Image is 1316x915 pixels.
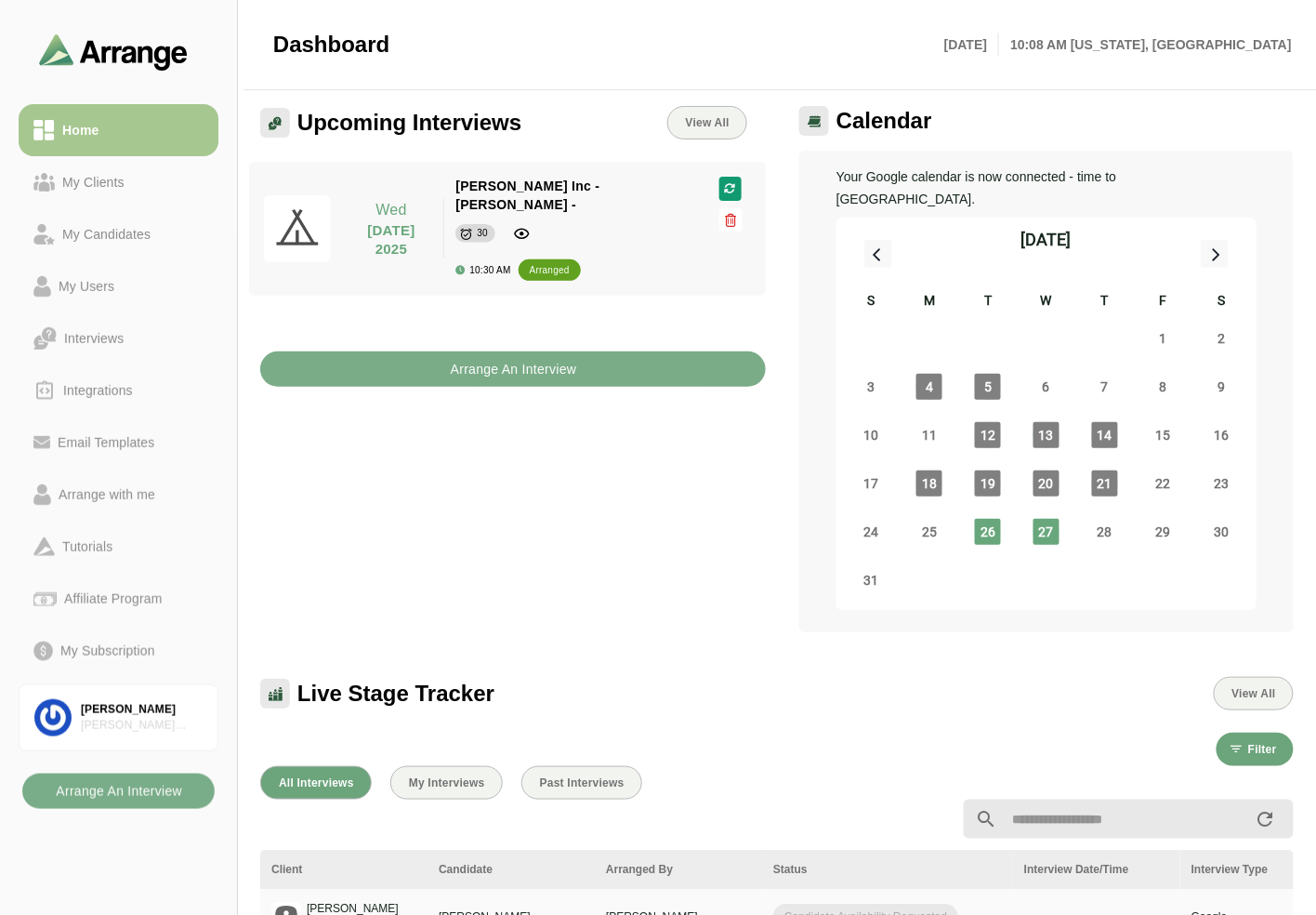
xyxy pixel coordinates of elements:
[19,573,218,625] a: Affiliate Program
[50,431,162,454] div: Email Templates
[455,265,510,275] div: 10:30 AM
[264,195,331,262] img: pwa-512x512.png
[1151,519,1177,545] span: Friday, August 29, 2025
[56,379,140,402] div: Integrations
[19,625,218,677] a: My Subscription
[1092,422,1118,448] span: Thursday, August 14, 2025
[408,776,485,789] span: My Interviews
[450,351,577,387] b: Arrange An Interview
[1214,677,1294,710] button: View All
[477,224,488,243] div: 30
[1092,519,1118,545] span: Thursday, August 28, 2025
[51,484,163,506] div: Arrange with me
[975,471,1001,497] span: Tuesday, August 19, 2025
[19,684,218,751] a: [PERSON_NAME][PERSON_NAME] Associates
[1033,374,1059,400] span: Wednesday, August 6, 2025
[1075,290,1134,314] div: T
[39,33,188,70] img: arrangeai-name-small-logo.4d2b8aee.svg
[350,199,433,221] p: Wed
[57,327,131,350] div: Interviews
[1033,422,1059,448] span: Wednesday, August 13, 2025
[1209,325,1235,351] span: Saturday, August 2, 2025
[1021,227,1072,253] div: [DATE]
[667,106,747,139] a: View All
[55,171,132,193] div: My Clients
[53,640,163,662] div: My Subscription
[19,312,218,365] a: Interviews
[51,275,122,298] div: My Users
[19,417,218,469] a: Email Templates
[260,766,372,800] button: All Interviews
[606,861,751,878] div: Arranged By
[55,119,106,141] div: Home
[1209,471,1235,497] span: Saturday, August 23, 2025
[1151,374,1177,400] span: Friday, August 8, 2025
[1033,471,1059,497] span: Wednesday, August 20, 2025
[297,680,494,708] span: Live Stage Tracker
[55,536,120,558] div: Tutorials
[858,422,884,448] span: Sunday, August 10, 2025
[22,774,215,809] button: Arrange An Interview
[1092,471,1118,497] span: Thursday, August 21, 2025
[19,156,218,208] a: My Clients
[1151,471,1177,497] span: Friday, August 22, 2025
[19,365,218,417] a: Integrations
[530,261,570,280] div: arranged
[858,567,884,593] span: Sunday, August 31, 2025
[975,519,1001,545] span: Tuesday, August 26, 2025
[858,374,884,400] span: Sunday, August 3, 2025
[685,116,730,129] span: View All
[55,774,182,809] b: Arrange An Interview
[19,260,218,312] a: My Users
[1033,519,1059,545] span: Wednesday, August 27, 2025
[81,702,203,718] div: [PERSON_NAME]
[836,166,1257,210] p: Your Google calendar is now connected - time to [GEOGRAPHIC_DATA].
[916,374,942,400] span: Monday, August 4, 2025
[260,351,766,387] button: Arrange An Interview
[19,104,218,156] a: Home
[1134,290,1192,314] div: F
[836,107,932,135] span: Calendar
[1209,374,1235,400] span: Saturday, August 9, 2025
[455,179,599,212] span: [PERSON_NAME] Inc - [PERSON_NAME] -
[773,861,1002,878] div: Status
[916,422,942,448] span: Monday, August 11, 2025
[271,861,416,878] div: Client
[858,519,884,545] span: Sunday, August 24, 2025
[999,33,1292,56] p: 10:08 AM [US_STATE], [GEOGRAPHIC_DATA]
[1092,374,1118,400] span: Thursday, August 7, 2025
[858,471,884,497] span: Sunday, August 17, 2025
[350,221,433,259] p: [DATE] 2025
[1255,808,1277,830] i: appended action
[916,519,942,545] span: Monday, August 25, 2025
[55,223,158,245] div: My Candidates
[1209,519,1235,545] span: Saturday, August 30, 2025
[539,776,625,789] span: Past Interviews
[1151,325,1177,351] span: Friday, August 1, 2025
[1018,290,1076,314] div: W
[916,471,942,497] span: Monday, August 18, 2025
[521,766,642,800] button: Past Interviews
[390,766,503,800] button: My Interviews
[439,861,584,878] div: Candidate
[1209,422,1235,448] span: Saturday, August 16, 2025
[975,422,1001,448] span: Tuesday, August 12, 2025
[297,109,521,137] span: Upcoming Interviews
[1024,861,1169,878] div: Interview Date/Time
[1151,422,1177,448] span: Friday, August 15, 2025
[901,290,959,314] div: M
[975,374,1001,400] span: Tuesday, August 5, 2025
[1231,687,1276,700] span: View All
[273,31,389,59] span: Dashboard
[19,469,218,521] a: Arrange with me
[1247,743,1277,756] span: Filter
[842,290,901,314] div: S
[1217,733,1294,766] button: Filter
[944,33,999,56] p: [DATE]
[1192,290,1251,314] div: S
[81,718,203,734] div: [PERSON_NAME] Associates
[19,521,218,573] a: Tutorials
[19,208,218,260] a: My Candidates
[278,776,354,789] span: All Interviews
[57,588,169,610] div: Affiliate Program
